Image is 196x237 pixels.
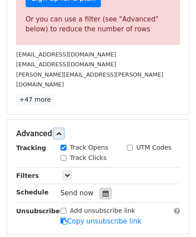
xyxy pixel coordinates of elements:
[16,144,46,151] strong: Tracking
[16,51,116,58] small: [EMAIL_ADDRESS][DOMAIN_NAME]
[26,14,170,34] div: Or you can use a filter (see "Advanced" below) to reduce the number of rows
[16,189,48,196] strong: Schedule
[16,207,60,215] strong: Unsubscribe
[70,153,107,163] label: Track Clicks
[151,194,196,237] iframe: Chat Widget
[16,129,180,138] h5: Advanced
[16,94,54,105] a: +47 more
[70,206,135,215] label: Add unsubscribe link
[16,61,116,68] small: [EMAIL_ADDRESS][DOMAIN_NAME]
[136,143,171,152] label: UTM Codes
[16,172,39,179] strong: Filters
[16,71,163,88] small: [PERSON_NAME][EMAIL_ADDRESS][PERSON_NAME][DOMAIN_NAME]
[70,143,109,152] label: Track Opens
[61,189,94,197] span: Send now
[61,217,141,225] a: Copy unsubscribe link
